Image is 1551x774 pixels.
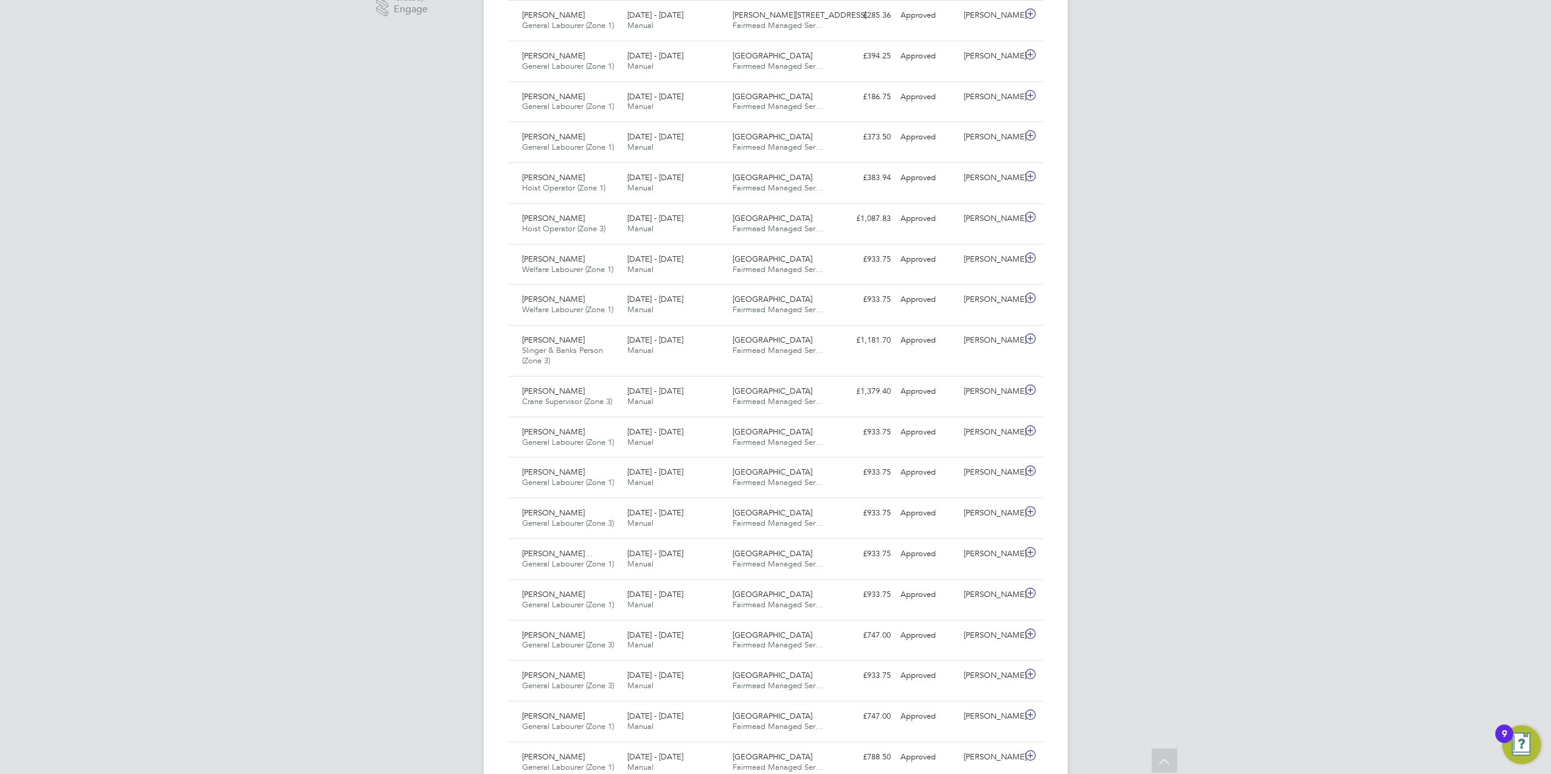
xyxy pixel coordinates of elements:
[733,294,812,304] span: [GEOGRAPHIC_DATA]
[833,5,896,26] div: £285.36
[627,680,654,691] span: Manual
[733,507,812,518] span: [GEOGRAPHIC_DATA]
[523,51,585,61] span: [PERSON_NAME]
[833,46,896,66] div: £394.25
[833,422,896,442] div: £933.75
[627,183,654,193] span: Manual
[523,670,585,680] span: [PERSON_NAME]
[523,10,585,20] span: [PERSON_NAME]
[959,382,1022,402] div: [PERSON_NAME]
[896,290,960,310] div: Approved
[523,518,615,528] span: General Labourer (Zone 3)
[627,599,654,610] span: Manual
[733,640,823,650] span: Fairmead Managed Ser…
[733,630,812,640] span: [GEOGRAPHIC_DATA]
[833,290,896,310] div: £933.75
[733,437,823,447] span: Fairmead Managed Ser…
[959,209,1022,229] div: [PERSON_NAME]
[627,264,654,274] span: Manual
[627,254,683,264] span: [DATE] - [DATE]
[523,467,585,477] span: [PERSON_NAME]
[959,5,1022,26] div: [PERSON_NAME]
[627,477,654,487] span: Manual
[959,585,1022,605] div: [PERSON_NAME]
[896,382,960,402] div: Approved
[959,168,1022,188] div: [PERSON_NAME]
[523,396,613,406] span: Crane Supervisor (Zone 3)
[627,223,654,234] span: Manual
[733,10,866,20] span: [PERSON_NAME][STREET_ADDRESS]
[627,61,654,71] span: Manual
[523,172,585,183] span: [PERSON_NAME]
[523,183,606,193] span: Hoist Operator (Zone 1)
[627,507,683,518] span: [DATE] - [DATE]
[627,437,654,447] span: Manual
[833,666,896,686] div: £933.75
[896,249,960,270] div: Approved
[523,548,593,559] span: [PERSON_NAME]…
[627,91,683,102] span: [DATE] - [DATE]
[833,626,896,646] div: £747.00
[959,747,1022,767] div: [PERSON_NAME]
[896,127,960,147] div: Approved
[896,209,960,229] div: Approved
[523,599,615,610] span: General Labourer (Zone 1)
[627,20,654,30] span: Manual
[733,183,823,193] span: Fairmead Managed Ser…
[959,330,1022,350] div: [PERSON_NAME]
[733,335,812,345] span: [GEOGRAPHIC_DATA]
[627,142,654,152] span: Manual
[733,304,823,315] span: Fairmead Managed Ser…
[733,427,812,437] span: [GEOGRAPHIC_DATA]
[833,747,896,767] div: £788.50
[959,503,1022,523] div: [PERSON_NAME]
[959,290,1022,310] div: [PERSON_NAME]
[733,213,812,223] span: [GEOGRAPHIC_DATA]
[523,304,614,315] span: Welfare Labourer (Zone 1)
[833,544,896,564] div: £933.75
[523,711,585,721] span: [PERSON_NAME]
[523,751,585,762] span: [PERSON_NAME]
[733,254,812,264] span: [GEOGRAPHIC_DATA]
[523,427,585,437] span: [PERSON_NAME]
[733,589,812,599] span: [GEOGRAPHIC_DATA]
[627,335,683,345] span: [DATE] - [DATE]
[833,168,896,188] div: £383.94
[733,762,823,772] span: Fairmead Managed Ser…
[627,386,683,396] span: [DATE] - [DATE]
[523,91,585,102] span: [PERSON_NAME]
[896,462,960,483] div: Approved
[394,4,428,15] span: Engage
[733,670,812,680] span: [GEOGRAPHIC_DATA]
[959,666,1022,686] div: [PERSON_NAME]
[627,467,683,477] span: [DATE] - [DATE]
[627,711,683,721] span: [DATE] - [DATE]
[833,209,896,229] div: £1,087.83
[896,330,960,350] div: Approved
[896,422,960,442] div: Approved
[523,101,615,111] span: General Labourer (Zone 1)
[896,87,960,107] div: Approved
[627,548,683,559] span: [DATE] - [DATE]
[627,640,654,650] span: Manual
[627,172,683,183] span: [DATE] - [DATE]
[896,626,960,646] div: Approved
[523,721,615,731] span: General Labourer (Zone 1)
[523,589,585,599] span: [PERSON_NAME]
[896,503,960,523] div: Approved
[833,382,896,402] div: £1,379.40
[833,249,896,270] div: £933.75
[627,213,683,223] span: [DATE] - [DATE]
[523,559,615,569] span: General Labourer (Zone 1)
[733,61,823,71] span: Fairmead Managed Ser…
[627,101,654,111] span: Manual
[627,304,654,315] span: Manual
[833,462,896,483] div: £933.75
[733,51,812,61] span: [GEOGRAPHIC_DATA]
[896,585,960,605] div: Approved
[523,213,585,223] span: [PERSON_NAME]
[733,559,823,569] span: Fairmead Managed Ser…
[733,223,823,234] span: Fairmead Managed Ser…
[523,477,615,487] span: General Labourer (Zone 1)
[896,544,960,564] div: Approved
